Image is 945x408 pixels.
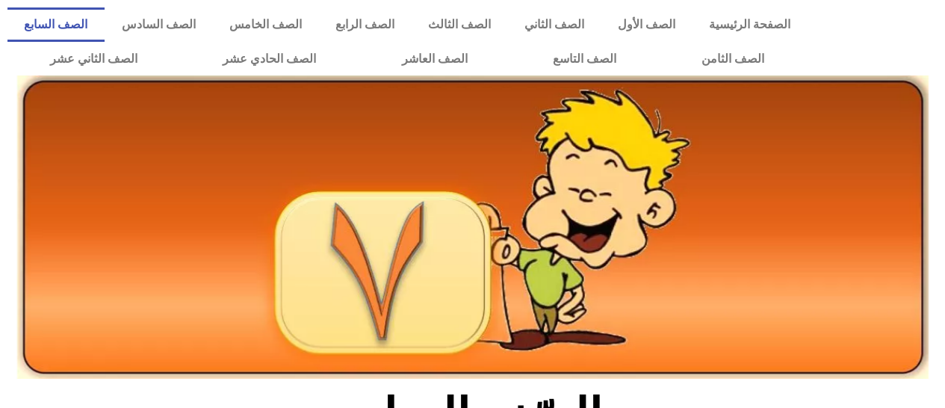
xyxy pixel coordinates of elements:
a: الصف الثامن [659,42,807,76]
a: الصف الثالث [411,7,507,42]
a: الصف الثاني عشر [7,42,180,76]
a: الصف الرابع [318,7,411,42]
a: الصف التاسع [510,42,659,76]
a: الصف الثاني [507,7,601,42]
a: الصف السابع [7,7,105,42]
a: الصف الأول [601,7,692,42]
a: الصف العاشر [359,42,510,76]
a: الصف السادس [105,7,212,42]
a: الصفحة الرئيسية [692,7,807,42]
a: الصف الخامس [212,7,318,42]
a: الصف الحادي عشر [180,42,359,76]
